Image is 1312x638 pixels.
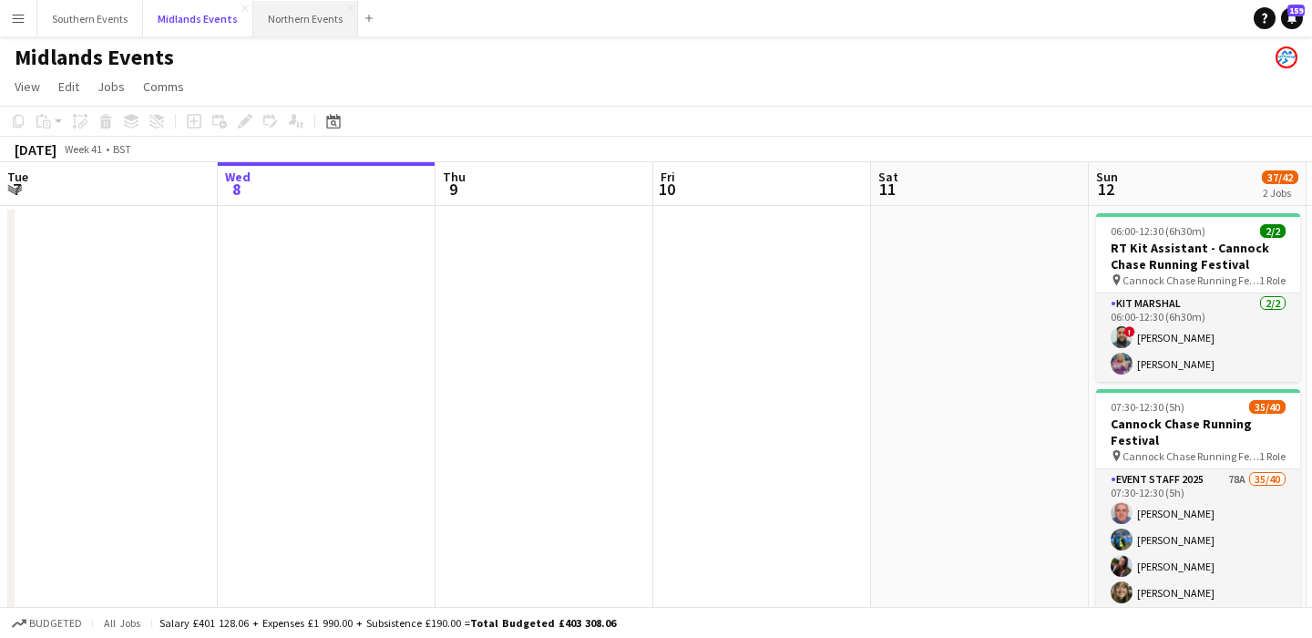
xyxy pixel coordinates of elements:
[443,169,466,185] span: Thu
[222,179,251,200] span: 8
[1259,449,1286,463] span: 1 Role
[253,1,358,36] button: Northern Events
[15,78,40,95] span: View
[143,78,184,95] span: Comms
[9,613,85,633] button: Budgeted
[661,169,675,185] span: Fri
[100,616,144,630] span: All jobs
[90,75,132,98] a: Jobs
[225,169,251,185] span: Wed
[1281,7,1303,29] a: 159
[7,75,47,98] a: View
[1260,224,1286,238] span: 2/2
[1096,213,1300,382] app-job-card: 06:00-12:30 (6h30m)2/2RT Kit Assistant - Cannock Chase Running Festival Cannock Chase Running Fes...
[1122,449,1259,463] span: Cannock Chase Running Festival
[113,142,131,156] div: BST
[1276,46,1297,68] app-user-avatar: RunThrough Events
[440,179,466,200] span: 9
[51,75,87,98] a: Edit
[1096,416,1300,448] h3: Cannock Chase Running Festival
[1287,5,1305,16] span: 159
[1096,240,1300,273] h3: RT Kit Assistant - Cannock Chase Running Festival
[1124,326,1135,337] span: !
[1111,400,1184,414] span: 07:30-12:30 (5h)
[60,142,106,156] span: Week 41
[97,78,125,95] span: Jobs
[5,179,28,200] span: 7
[58,78,79,95] span: Edit
[159,616,616,630] div: Salary £401 128.06 + Expenses £1 990.00 + Subsistence £190.00 =
[136,75,191,98] a: Comms
[1096,293,1300,382] app-card-role: Kit Marshal2/206:00-12:30 (6h30m)![PERSON_NAME][PERSON_NAME]
[1093,179,1118,200] span: 12
[1096,169,1118,185] span: Sun
[37,1,143,36] button: Southern Events
[1263,186,1297,200] div: 2 Jobs
[1111,224,1205,238] span: 06:00-12:30 (6h30m)
[658,179,675,200] span: 10
[1259,273,1286,287] span: 1 Role
[15,140,56,159] div: [DATE]
[1262,170,1298,184] span: 37/42
[1249,400,1286,414] span: 35/40
[15,44,174,71] h1: Midlands Events
[143,1,253,36] button: Midlands Events
[878,169,898,185] span: Sat
[7,169,28,185] span: Tue
[470,616,616,630] span: Total Budgeted £403 308.06
[876,179,898,200] span: 11
[1122,273,1259,287] span: Cannock Chase Running Festival
[29,617,82,630] span: Budgeted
